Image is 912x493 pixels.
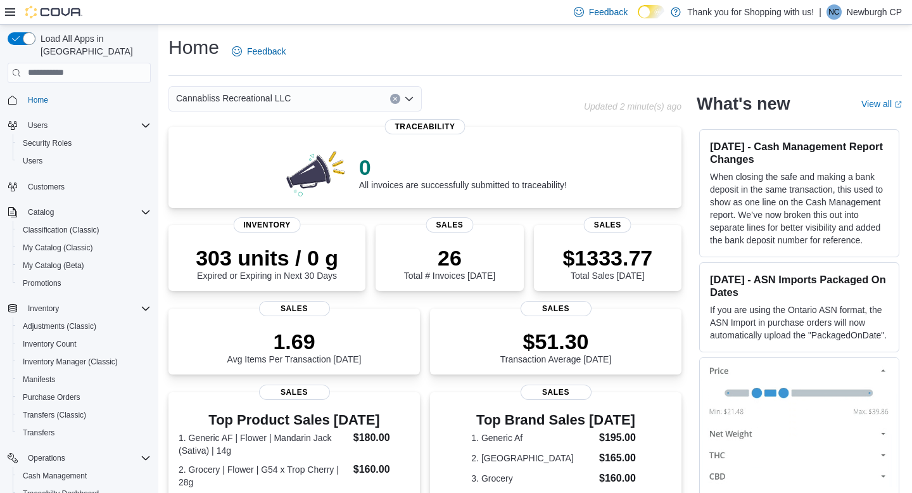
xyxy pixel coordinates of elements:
button: My Catalog (Beta) [13,257,156,274]
a: Adjustments (Classic) [18,319,101,334]
span: Users [23,156,42,166]
a: Feedback [227,39,291,64]
span: Promotions [18,276,151,291]
h2: What's new [697,94,790,114]
span: Cash Management [18,468,151,483]
span: Sales [521,301,592,316]
span: Sales [521,385,592,400]
h1: Home [168,35,219,60]
span: Cash Management [23,471,87,481]
a: Customers [23,179,70,195]
button: Inventory Count [13,335,156,353]
span: NC [828,4,839,20]
span: Operations [28,453,65,463]
dd: $165.00 [599,451,640,466]
a: View allExternal link [861,99,902,109]
a: Manifests [18,372,60,387]
span: Transfers (Classic) [18,407,151,423]
span: Users [28,120,47,131]
button: Users [23,118,53,133]
span: Home [23,92,151,108]
p: Thank you for Shopping with us! [687,4,814,20]
button: Inventory [23,301,64,316]
div: Total # Invoices [DATE] [404,245,495,281]
a: Transfers [18,425,60,440]
dt: 2. [GEOGRAPHIC_DATA] [471,452,594,464]
span: Purchase Orders [18,390,151,405]
span: Catalog [23,205,151,220]
div: All invoices are successfully submitted to traceability! [359,155,567,190]
a: Purchase Orders [18,390,85,405]
button: Transfers (Classic) [13,406,156,424]
span: Inventory Manager (Classic) [18,354,151,369]
span: My Catalog (Classic) [23,243,93,253]
span: Security Roles [23,138,72,148]
a: Inventory Manager (Classic) [18,354,123,369]
span: Transfers [18,425,151,440]
img: Cova [25,6,82,18]
span: Inventory Count [18,336,151,352]
p: 26 [404,245,495,271]
span: Inventory [233,217,301,233]
p: $51.30 [500,329,612,354]
button: Customers [3,177,156,196]
p: $1333.77 [562,245,652,271]
button: Security Roles [13,134,156,152]
span: Purchase Orders [23,392,80,402]
a: Promotions [18,276,66,291]
h3: Top Brand Sales [DATE] [471,413,640,428]
span: Promotions [23,278,61,288]
span: My Catalog (Beta) [23,260,84,271]
button: Users [13,152,156,170]
span: My Catalog (Beta) [18,258,151,273]
dt: 1. Generic Af [471,432,594,444]
dd: $180.00 [353,430,410,445]
span: Manifests [18,372,151,387]
p: 1.69 [227,329,362,354]
span: Transfers [23,428,54,438]
span: Inventory Manager (Classic) [23,357,118,367]
h3: Top Product Sales [DATE] [179,413,410,428]
span: Inventory [28,304,59,314]
span: Feedback [589,6,628,18]
button: Operations [23,451,70,466]
button: My Catalog (Classic) [13,239,156,257]
span: Sales [584,217,631,233]
span: Security Roles [18,136,151,151]
p: 0 [359,155,567,180]
span: Users [23,118,151,133]
span: Sales [426,217,473,233]
span: Customers [28,182,65,192]
dt: 1. Generic AF | Flower | Mandarin Jack (Sativa) | 14g [179,432,348,457]
button: Users [3,117,156,134]
button: Cash Management [13,467,156,485]
p: Newburgh CP [847,4,902,20]
p: Updated 2 minute(s) ago [584,101,681,112]
span: Cannabliss Recreational LLC [176,91,291,106]
button: Catalog [3,203,156,221]
button: Inventory Manager (Classic) [13,353,156,371]
span: Home [28,95,48,105]
span: Traceability [384,119,465,134]
span: Catalog [28,207,54,217]
a: Home [23,93,53,108]
a: Classification (Classic) [18,222,104,238]
img: 0 [283,147,349,198]
span: Operations [23,451,151,466]
p: 303 units / 0 g [196,245,338,271]
button: Purchase Orders [13,388,156,406]
span: Classification (Classic) [18,222,151,238]
dd: $160.00 [599,471,640,486]
p: If you are using the Ontario ASN format, the ASN Import in purchase orders will now automatically... [710,304,889,342]
span: Transfers (Classic) [23,410,86,420]
span: Inventory [23,301,151,316]
div: Newburgh CP [826,4,842,20]
h3: [DATE] - ASN Imports Packaged On Dates [710,273,889,298]
button: Catalog [23,205,59,220]
button: Transfers [13,424,156,442]
input: Dark Mode [638,5,664,18]
span: Load All Apps in [GEOGRAPHIC_DATA] [35,32,151,58]
span: Adjustments (Classic) [18,319,151,334]
h3: [DATE] - Cash Management Report Changes [710,140,889,165]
